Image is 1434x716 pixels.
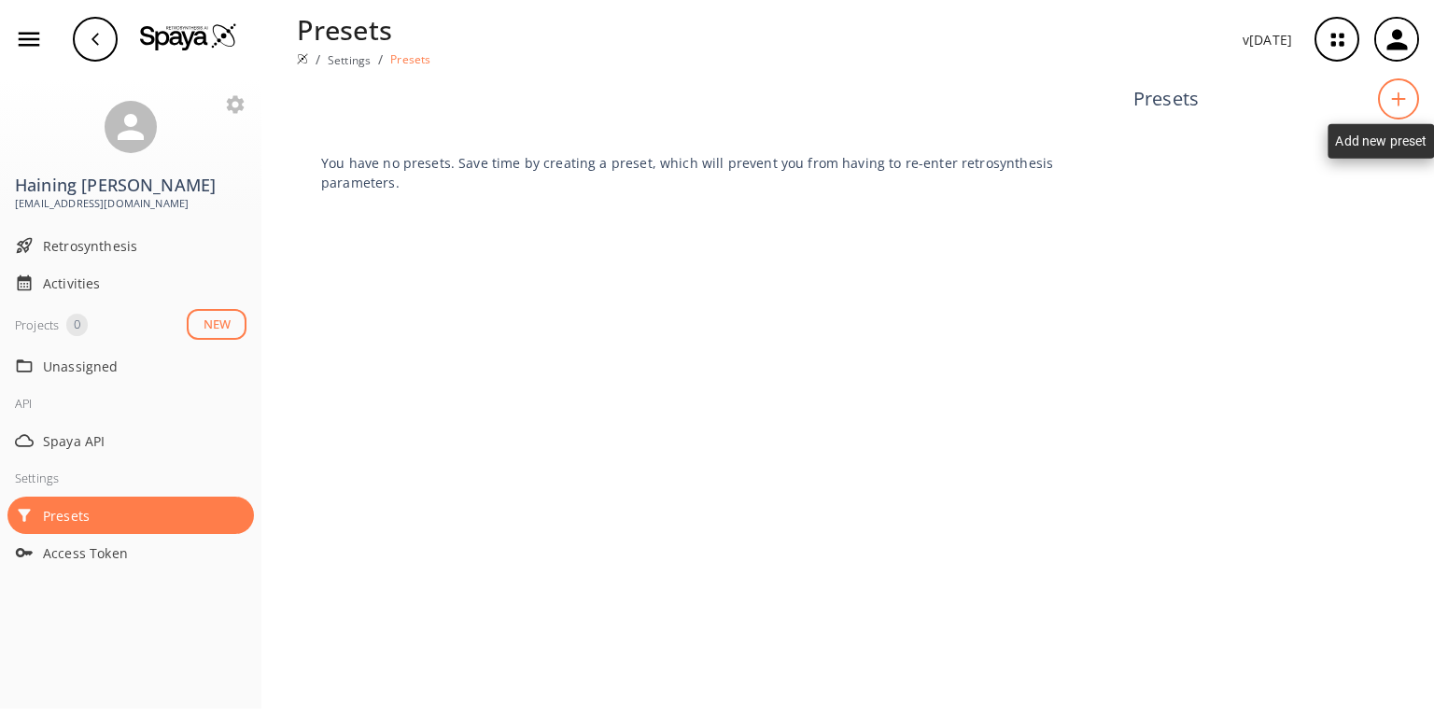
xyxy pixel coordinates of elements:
[15,175,246,195] h3: Haining [PERSON_NAME]
[7,347,254,385] div: Unassigned
[140,22,237,50] img: Logo Spaya
[15,314,59,336] div: Projects
[43,236,246,256] span: Retrosynthesis
[7,497,254,534] div: Presets
[328,52,371,68] a: Settings
[7,264,254,302] div: Activities
[390,51,430,67] p: Presets
[1243,30,1292,49] p: v [DATE]
[43,543,246,563] span: Access Token
[378,49,383,69] li: /
[66,316,88,334] span: 0
[297,53,308,64] img: Spaya logo
[297,9,431,49] p: Presets
[15,195,246,212] span: [EMAIL_ADDRESS][DOMAIN_NAME]
[7,534,254,571] div: Access Token
[43,431,246,451] span: Spaya API
[1133,88,1199,110] h2: Presets
[1328,124,1434,159] div: Add new preset
[43,506,246,526] span: Presets
[321,153,1089,192] p: You have no presets. Save time by creating a preset, which will prevent you from having to re-ent...
[316,49,320,69] li: /
[7,422,254,459] div: Spaya API
[43,274,246,293] span: Activities
[7,227,254,264] div: Retrosynthesis
[187,309,246,340] button: NEW
[43,357,246,376] span: Unassigned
